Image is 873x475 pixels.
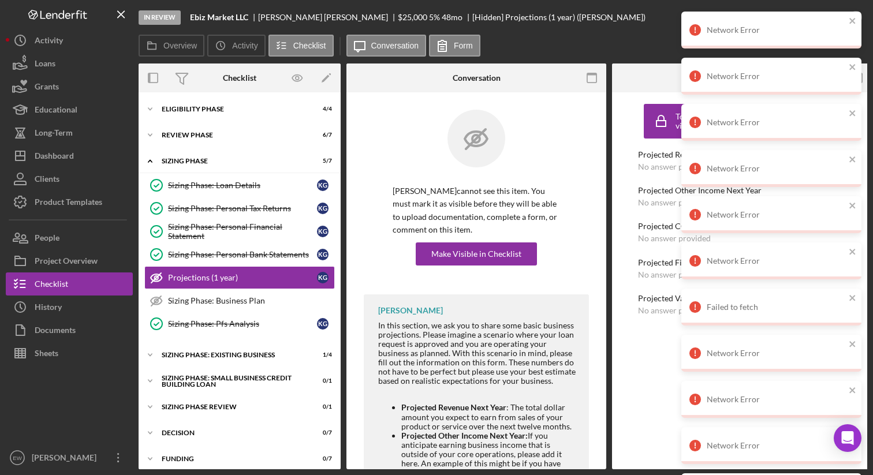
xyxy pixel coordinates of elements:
[442,13,462,22] div: 48 mo
[35,190,102,216] div: Product Templates
[13,455,22,461] text: EW
[162,158,303,164] div: Sizing Phase
[162,106,303,113] div: Eligibility Phase
[144,220,335,243] a: Sizing Phase: Personal Financial StatementKG
[144,266,335,289] a: Projections (1 year)KG
[638,258,846,267] div: Projected Fixed Expenses
[139,10,181,25] div: In Review
[311,403,332,410] div: 0 / 1
[707,395,845,404] div: Network Error
[401,403,577,431] li: : The total dollar amount you expect to earn from sales of your product or service over the next ...
[35,167,59,193] div: Clients
[6,272,133,296] button: Checklist
[311,158,332,164] div: 5 / 7
[317,203,329,214] div: K G
[35,75,59,101] div: Grants
[6,226,133,249] button: People
[378,306,443,315] div: [PERSON_NAME]
[35,319,76,345] div: Documents
[168,181,317,190] div: Sizing Phase: Loan Details
[163,41,197,50] label: Overview
[6,319,133,342] button: Documents
[190,13,248,22] b: Ebiz Market LLC
[429,13,440,22] div: 5 %
[453,73,501,83] div: Conversation
[707,72,845,81] div: Network Error
[416,242,537,265] button: Make Visible in Checklist
[638,162,711,171] div: No answer provided
[849,386,857,397] button: close
[638,306,711,315] div: No answer provided
[311,377,332,384] div: 0 / 1
[311,351,332,358] div: 1 / 4
[401,402,506,412] strong: Projected Revenue Next Year
[849,201,857,212] button: close
[35,98,77,124] div: Educational
[707,210,845,219] div: Network Error
[849,293,857,304] button: close
[6,296,133,319] a: History
[162,375,303,388] div: Sizing Phase: Small Business Credit Building Loan
[707,164,845,173] div: Network Error
[371,41,419,50] label: Conversation
[168,222,317,241] div: Sizing Phase: Personal Financial Statement
[223,73,256,83] div: Checklist
[207,35,265,57] button: Activity
[162,455,303,462] div: Funding
[638,294,846,303] div: Projected Variable Expenses
[6,190,133,214] button: Product Templates
[6,75,133,98] button: Grants
[139,35,204,57] button: Overview
[849,339,857,350] button: close
[144,174,335,197] a: Sizing Phase: Loan DetailsKG
[6,342,133,365] button: Sheets
[35,121,73,147] div: Long-Term
[162,429,303,436] div: Decision
[638,270,711,279] div: No answer provided
[168,296,334,305] div: Sizing Phase: Business Plan
[311,429,332,436] div: 0 / 7
[293,41,326,50] label: Checklist
[785,6,841,29] div: Mark Complete
[707,256,845,265] div: Network Error
[258,13,398,22] div: [PERSON_NAME] [PERSON_NAME]
[168,204,317,213] div: Sizing Phase: Personal Tax Returns
[454,41,473,50] label: Form
[311,132,332,139] div: 6 / 7
[6,249,133,272] a: Project Overview
[232,41,258,50] label: Activity
[268,35,334,57] button: Checklist
[35,296,62,321] div: History
[144,312,335,335] a: Sizing Phase: Pfs AnalysisKG
[849,16,857,27] button: close
[311,455,332,462] div: 0 / 7
[144,289,335,312] a: Sizing Phase: Business Plan
[472,13,646,22] div: [Hidden] Projections (1 year) ([PERSON_NAME])
[162,351,303,358] div: SIZING PHASE: EXISTING BUSINESS
[144,243,335,266] a: Sizing Phase: Personal Bank StatementsKG
[29,446,104,472] div: [PERSON_NAME]
[311,106,332,113] div: 4 / 4
[393,185,560,237] p: [PERSON_NAME] cannot see this item. You must mark it as visible before they will be able to uploa...
[6,29,133,52] a: Activity
[168,319,317,328] div: Sizing Phase: Pfs Analysis
[162,403,303,410] div: Sizing Phase Review
[35,272,68,298] div: Checklist
[707,302,845,312] div: Failed to fetch
[6,52,133,75] button: Loans
[834,424,861,452] div: Open Intercom Messenger
[317,179,329,191] div: K G
[398,12,427,22] span: $25,000
[431,242,521,265] div: Make Visible in Checklist
[638,222,846,231] div: Projected COGS Next Year
[6,144,133,167] button: Dashboard
[707,25,845,35] div: Network Error
[676,112,837,130] div: To edit this form you must make this item visible in the checklist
